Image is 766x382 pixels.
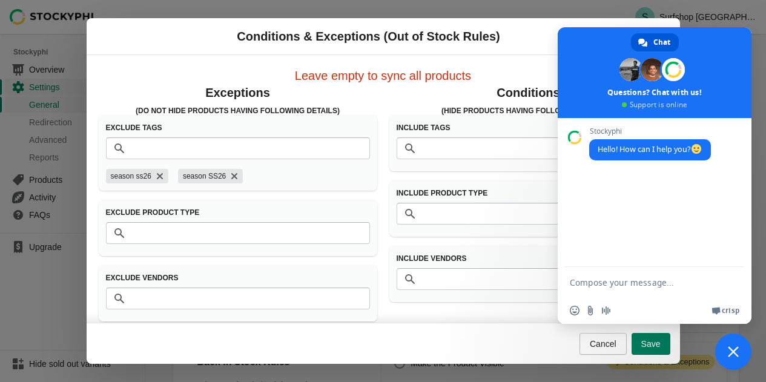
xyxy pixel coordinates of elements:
[601,306,611,315] span: Audio message
[712,306,739,315] a: Crisp
[715,334,751,370] a: Close chat
[497,86,560,99] span: Conditions
[237,30,500,43] span: Conditions & Exceptions (Out of Stock Rules)
[632,333,670,355] button: Save
[598,144,702,154] span: Hello! How can I help you?
[389,106,668,116] h3: (Hide products having following details)
[579,333,627,355] button: Cancel
[653,33,670,51] span: Chat
[397,123,661,133] h3: Include Tags
[106,208,370,217] h3: Exclude Product Type
[397,188,661,198] h3: Include Product Type
[154,170,166,182] button: Remove season ss26
[570,267,720,297] textarea: Compose your message...
[228,170,240,182] button: Remove season SS26
[641,339,661,349] span: Save
[631,33,679,51] a: Chat
[183,169,226,183] span: season SS26
[397,254,661,263] h3: Include Vendors
[106,123,370,133] h3: Exclude Tags
[722,306,739,315] span: Crisp
[106,273,370,283] h3: Exclude Vendors
[586,306,595,315] span: Send a file
[651,25,673,47] button: Close
[570,306,579,315] span: Insert an emoji
[295,69,471,82] span: Leave empty to sync all products
[111,169,151,183] span: season ss26
[99,106,377,116] h3: (Do Not Hide products having following details)
[589,127,711,136] span: Stockyphi
[205,86,270,99] span: Exceptions
[590,339,616,349] span: Cancel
